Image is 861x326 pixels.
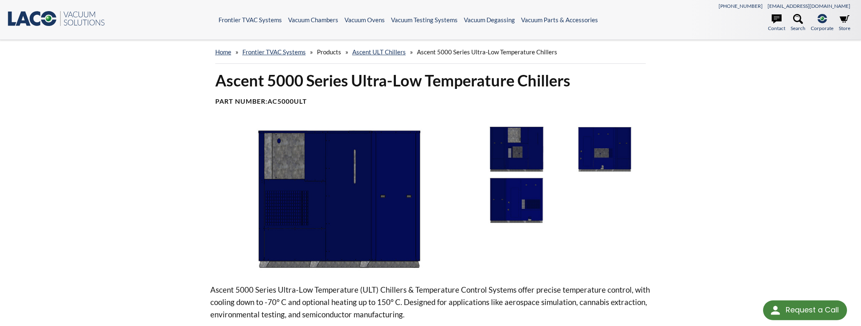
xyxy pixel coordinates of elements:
[417,48,557,56] span: Ascent 5000 Series Ultra-Low Temperature Chillers
[768,14,785,32] a: Contact
[786,300,839,319] div: Request a Call
[344,16,385,23] a: Vacuum Ovens
[215,48,231,56] a: home
[763,300,847,320] div: Request a Call
[563,126,647,172] img: Ascent Chiller 5000 Series 3
[215,70,646,91] h1: Ascent 5000 Series Ultra-Low Temperature Chillers
[768,3,850,9] a: [EMAIL_ADDRESS][DOMAIN_NAME]
[464,16,515,23] a: Vacuum Degassing
[268,97,307,105] b: AC5000ULT
[210,126,468,270] img: Ascent Chiller 5000 Series 1
[475,177,558,224] img: Ascent Chiller 5000 Series 4
[719,3,763,9] a: [PHONE_NUMBER]
[521,16,598,23] a: Vacuum Parts & Accessories
[242,48,306,56] a: Frontier TVAC Systems
[391,16,458,23] a: Vacuum Testing Systems
[839,14,850,32] a: Store
[219,16,282,23] a: Frontier TVAC Systems
[317,48,341,56] span: Products
[475,126,558,172] img: Ascent Chiller 5000 Series 2
[210,284,651,321] p: Ascent 5000 Series Ultra-Low Temperature (ULT) Chillers & Temperature Control Systems offer preci...
[769,304,782,317] img: round button
[811,24,833,32] span: Corporate
[791,14,805,32] a: Search
[215,97,646,106] h4: Part Number:
[288,16,338,23] a: Vacuum Chambers
[215,40,646,64] div: » » » »
[352,48,406,56] a: Ascent ULT Chillers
